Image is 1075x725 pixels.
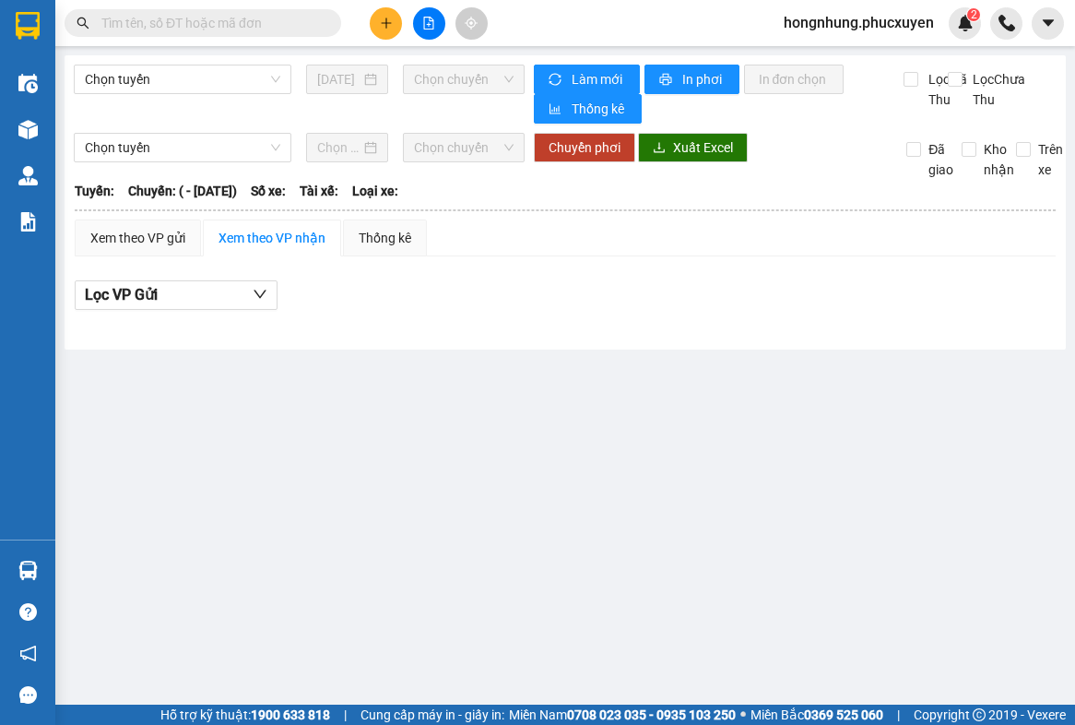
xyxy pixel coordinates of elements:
span: caret-down [1040,15,1057,31]
img: icon-new-feature [957,15,974,31]
span: Cung cấp máy in - giấy in: [360,705,504,725]
img: warehouse-icon [18,166,38,185]
button: bar-chartThống kê [534,94,642,124]
span: Chọn tuyến [85,134,280,161]
button: plus [370,7,402,40]
img: warehouse-icon [18,74,38,93]
sup: 2 [967,8,980,21]
span: hongnhung.phucxuyen [769,11,949,34]
span: Đã giao [921,139,961,180]
img: solution-icon [18,212,38,232]
span: down [253,287,267,302]
span: In phơi [682,69,725,89]
span: printer [659,73,675,88]
button: Chuyển phơi [534,133,635,162]
button: file-add [413,7,445,40]
button: syncLàm mới [534,65,640,94]
input: Tìm tên, số ĐT hoặc mã đơn [101,13,319,33]
span: Chọn tuyến [85,65,280,93]
span: Hỗ trợ kỹ thuật: [160,705,330,725]
img: phone-icon [998,15,1015,31]
span: search [77,17,89,30]
span: Tài xế: [300,181,338,201]
div: Xem theo VP gửi [90,228,185,248]
span: plus [380,17,393,30]
button: In đơn chọn [744,65,845,94]
span: Lọc VP Gửi [85,283,158,306]
span: | [897,705,900,725]
button: Lọc VP Gửi [75,280,278,310]
span: ⚪️ [740,711,746,719]
div: Thống kê [359,228,411,248]
strong: 0708 023 035 - 0935 103 250 [567,707,736,722]
input: 12/10/2025 [317,69,360,89]
span: notification [19,645,37,662]
img: logo-vxr [16,12,40,40]
span: Làm mới [572,69,625,89]
button: aim [455,7,488,40]
span: aim [465,17,478,30]
button: caret-down [1032,7,1064,40]
img: warehouse-icon [18,120,38,139]
span: copyright [973,708,986,721]
span: 2 [970,8,976,21]
span: Miền Nam [509,705,736,725]
strong: 0369 525 060 [804,707,883,722]
strong: 1900 633 818 [251,707,330,722]
span: Lọc Chưa Thu [965,69,1028,110]
span: question-circle [19,603,37,621]
span: Lọc Đã Thu [921,69,969,110]
span: Chuyến: ( - [DATE]) [128,181,237,201]
span: Chọn chuyến [414,65,513,93]
span: Chọn chuyến [414,134,513,161]
span: Số xe: [251,181,286,201]
div: Xem theo VP nhận [219,228,325,248]
span: bar-chart [549,102,564,117]
button: downloadXuất Excel [638,133,748,162]
span: Trên xe [1031,139,1070,180]
span: Loại xe: [352,181,398,201]
button: printerIn phơi [644,65,739,94]
span: Thống kê [572,99,627,119]
img: warehouse-icon [18,561,38,580]
span: | [344,705,347,725]
b: Tuyến: [75,184,114,198]
span: Kho nhận [976,139,1022,180]
input: Chọn ngày [317,137,360,158]
span: Miền Bắc [750,705,883,725]
span: sync [549,73,564,88]
span: file-add [422,17,435,30]
span: message [19,686,37,704]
